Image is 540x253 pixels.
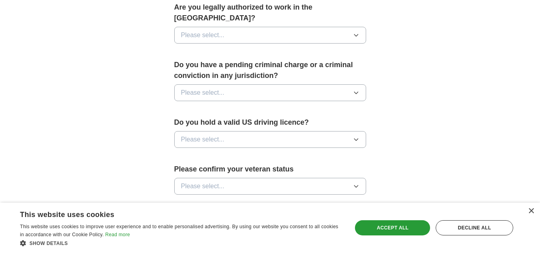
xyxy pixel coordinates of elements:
[30,241,68,246] span: Show details
[355,220,430,235] div: Accept all
[174,2,366,24] label: Are you legally authorized to work in the [GEOGRAPHIC_DATA]?
[528,208,534,214] div: Close
[174,164,366,175] label: Please confirm your veteran status
[181,181,225,191] span: Please select...
[436,220,513,235] div: Decline all
[174,84,366,101] button: Please select...
[20,224,338,237] span: This website uses cookies to improve user experience and to enable personalised advertising. By u...
[181,30,225,40] span: Please select...
[174,27,366,44] button: Please select...
[105,232,130,237] a: Read more, opens a new window
[174,131,366,148] button: Please select...
[181,135,225,144] span: Please select...
[174,117,366,128] label: Do you hold a valid US driving licence?
[181,88,225,98] span: Please select...
[20,207,323,219] div: This website uses cookies
[20,239,343,247] div: Show details
[174,178,366,195] button: Please select...
[174,60,366,81] label: Do you have a pending criminal charge or a criminal conviction in any jurisdiction?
